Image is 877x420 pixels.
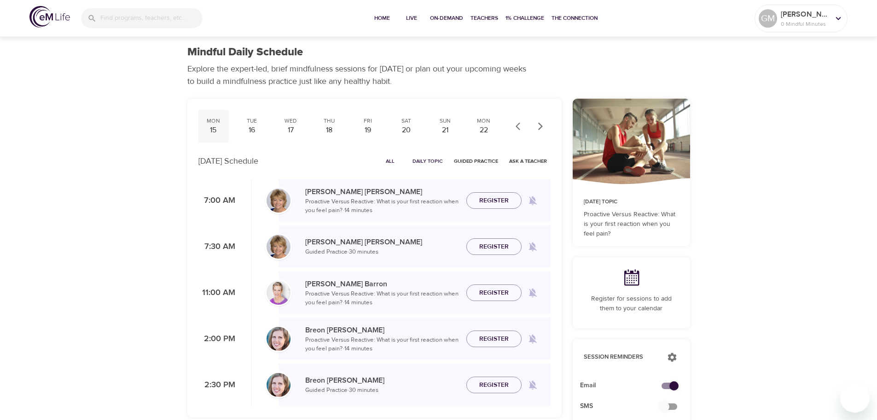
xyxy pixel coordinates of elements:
[202,125,225,136] div: 15
[840,383,870,413] iframe: Button to launch messaging window
[434,125,457,136] div: 21
[584,198,679,206] p: [DATE] Topic
[100,8,203,28] input: Find programs, teachers, etc...
[305,375,459,386] p: Breon [PERSON_NAME]
[479,241,509,253] span: Register
[279,125,302,136] div: 17
[198,155,258,167] p: [DATE] Schedule
[479,333,509,345] span: Register
[305,336,459,354] p: Proactive Versus Reactive: What is your first reaction when you feel pain? · 14 minutes
[522,236,544,258] span: Remind me when a class goes live every Friday at 7:30 AM
[395,125,418,136] div: 20
[470,13,498,23] span: Teachers
[505,13,544,23] span: 1% Challenge
[466,377,522,394] button: Register
[29,6,70,28] img: logo
[505,154,551,168] button: Ask a Teacher
[279,117,302,125] div: Wed
[466,331,522,348] button: Register
[305,290,459,308] p: Proactive Versus Reactive: What is your first reaction when you feel pain? · 14 minutes
[198,287,235,299] p: 11:00 AM
[584,353,658,362] p: Session Reminders
[472,125,495,136] div: 22
[305,386,459,395] p: Guided Practice · 30 minutes
[430,13,463,23] span: On-Demand
[584,294,679,314] p: Register for sessions to add them to your calendar
[198,333,235,345] p: 2:00 PM
[759,9,777,28] div: GM
[318,117,341,125] div: Thu
[509,157,547,166] span: Ask a Teacher
[522,282,544,304] span: Remind me when a class goes live every Friday at 11:00 AM
[198,195,235,207] p: 7:00 AM
[395,117,418,125] div: Sat
[466,284,522,302] button: Register
[454,157,498,166] span: Guided Practice
[466,192,522,209] button: Register
[240,125,263,136] div: 16
[412,157,443,166] span: Daily Topic
[187,46,303,59] h1: Mindful Daily Schedule
[240,117,263,125] div: Tue
[479,287,509,299] span: Register
[522,328,544,350] span: Remind me when a class goes live every Friday at 2:00 PM
[198,241,235,253] p: 7:30 AM
[580,381,668,390] span: Email
[305,248,459,257] p: Guided Practice · 30 minutes
[466,238,522,255] button: Register
[401,13,423,23] span: Live
[522,189,544,212] span: Remind me when a class goes live every Friday at 7:00 AM
[580,402,668,411] span: SMS
[198,379,235,391] p: 2:30 PM
[305,186,459,197] p: [PERSON_NAME] [PERSON_NAME]
[305,325,459,336] p: Breon [PERSON_NAME]
[305,237,459,248] p: [PERSON_NAME] [PERSON_NAME]
[318,125,341,136] div: 18
[305,197,459,215] p: Proactive Versus Reactive: What is your first reaction when you feel pain? · 14 minutes
[434,117,457,125] div: Sun
[267,373,290,397] img: Breon_Michel-min.jpg
[379,157,401,166] span: All
[267,235,290,259] img: Lisa_Wickham-min.jpg
[552,13,598,23] span: The Connection
[409,154,447,168] button: Daily Topic
[187,63,533,88] p: Explore the expert-led, brief mindfulness sessions for [DATE] or plan out your upcoming weeks to ...
[371,13,393,23] span: Home
[479,379,509,391] span: Register
[450,154,502,168] button: Guided Practice
[356,125,379,136] div: 19
[305,278,459,290] p: [PERSON_NAME] Barron
[781,9,830,20] p: [PERSON_NAME]
[781,20,830,28] p: 0 Mindful Minutes
[522,374,544,396] span: Remind me when a class goes live every Friday at 2:30 PM
[267,189,290,213] img: Lisa_Wickham-min.jpg
[267,327,290,351] img: Breon_Michel-min.jpg
[584,210,679,239] p: Proactive Versus Reactive: What is your first reaction when you feel pain?
[202,117,225,125] div: Mon
[376,154,405,168] button: All
[479,195,509,207] span: Register
[472,117,495,125] div: Mon
[356,117,379,125] div: Fri
[267,281,290,305] img: kellyb.jpg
